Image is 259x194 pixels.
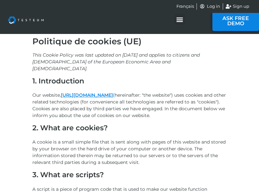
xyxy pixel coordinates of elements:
div: Menu Toggle [175,14,185,25]
a: ASK FREE DEMO [212,11,259,31]
a: Log in [199,3,220,10]
h1: Politique de cookies (UE) [32,37,227,47]
img: Testeum Logo - Application crowdtesting platform [3,11,49,29]
i: This Cookie Policy was last updated on [DATE] and applies to citizens and [DEMOGRAPHIC_DATA] of t... [32,52,200,71]
h2: 2. What are cookies? [32,124,227,135]
h2: 3. What are scripts? [32,171,227,182]
a: [URL][DOMAIN_NAME] [61,92,113,98]
p: Our website, (hereinafter: "the website") uses cookies and other related technologies (for conven... [32,92,227,119]
p: A cookie is a small simple file that is sent along with pages of this website and stored by your ... [32,139,227,166]
a: Sign up [226,3,250,10]
span: Sign up [231,3,249,10]
span: ASK FREE DEMO [222,16,249,26]
a: Français [176,3,194,10]
span: Log in [205,3,220,10]
h2: 1. Introduction [32,77,227,89]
